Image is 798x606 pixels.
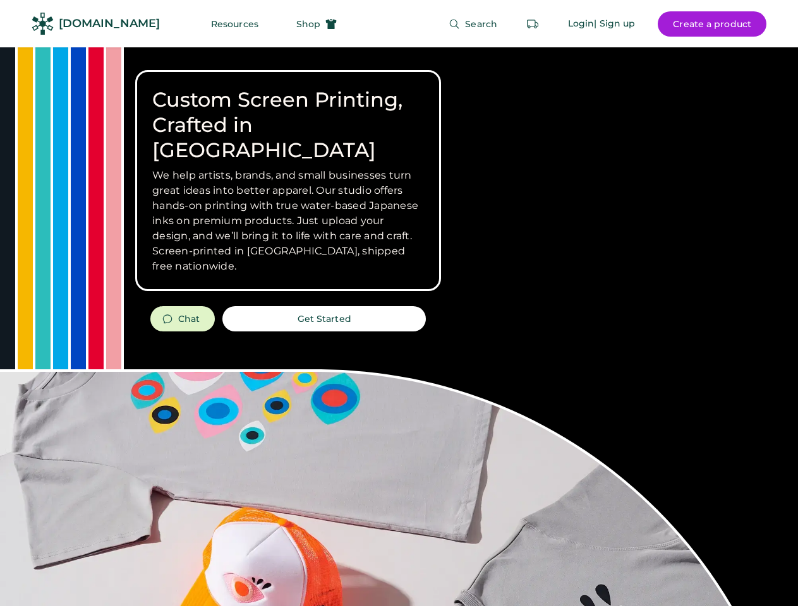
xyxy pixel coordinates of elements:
[520,11,545,37] button: Retrieve an order
[658,11,766,37] button: Create a product
[150,306,215,331] button: Chat
[568,18,595,30] div: Login
[594,18,635,30] div: | Sign up
[152,87,424,163] h1: Custom Screen Printing, Crafted in [GEOGRAPHIC_DATA]
[296,20,320,28] span: Shop
[59,16,160,32] div: [DOMAIN_NAME]
[281,11,352,37] button: Shop
[465,20,497,28] span: Search
[152,168,424,274] h3: We help artists, brands, and small businesses turn great ideas into better apparel. Our studio of...
[32,13,54,35] img: Rendered Logo - Screens
[433,11,512,37] button: Search
[196,11,274,37] button: Resources
[222,306,426,331] button: Get Started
